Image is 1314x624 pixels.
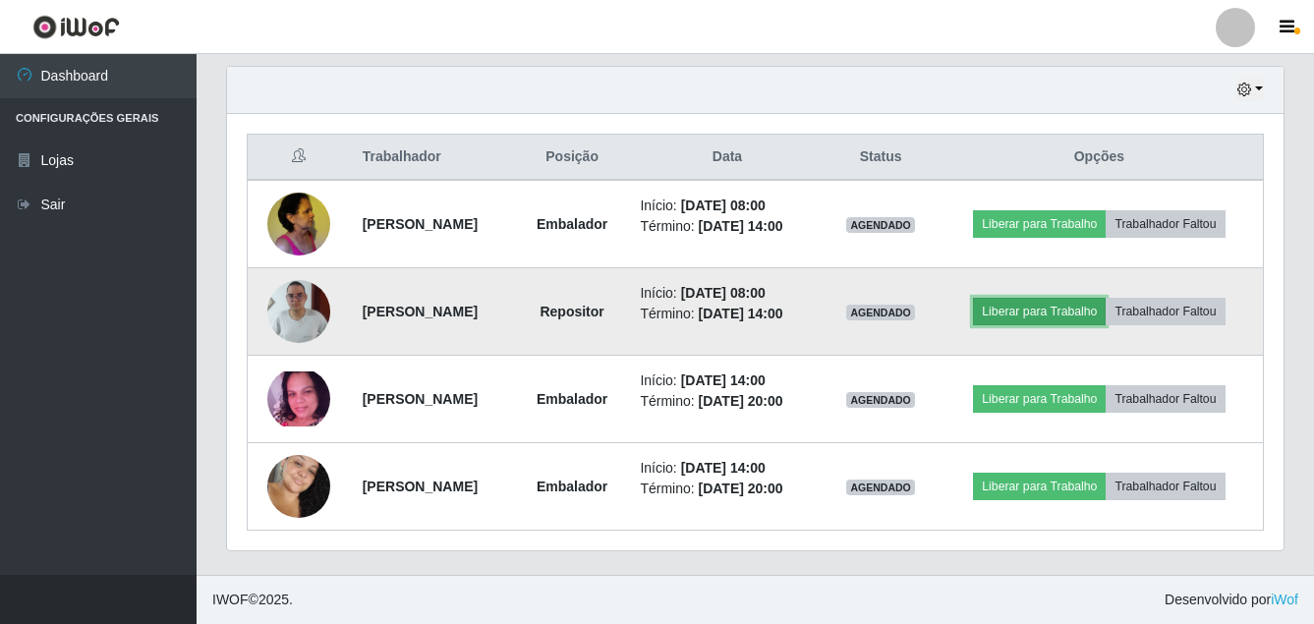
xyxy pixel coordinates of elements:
time: [DATE] 08:00 [681,285,766,301]
time: [DATE] 14:00 [699,218,783,234]
span: AGENDADO [846,217,915,233]
span: AGENDADO [846,392,915,408]
button: Trabalhador Faltou [1106,385,1225,413]
span: IWOF [212,592,249,607]
li: Término: [640,479,814,499]
strong: [PERSON_NAME] [363,216,478,232]
button: Liberar para Trabalho [973,298,1106,325]
li: Início: [640,283,814,304]
a: iWof [1271,592,1298,607]
strong: [PERSON_NAME] [363,479,478,494]
button: Liberar para Trabalho [973,473,1106,500]
img: 1739839717367.jpeg [267,182,330,265]
li: Início: [640,370,814,391]
th: Status [827,135,936,181]
span: © 2025 . [212,590,293,610]
time: [DATE] 14:00 [699,306,783,321]
th: Trabalhador [351,135,516,181]
strong: Embalador [537,479,607,494]
span: AGENDADO [846,305,915,320]
strong: Embalador [537,391,607,407]
strong: Embalador [537,216,607,232]
li: Início: [640,196,814,216]
img: 1750087788307.jpeg [267,438,330,535]
time: [DATE] 20:00 [699,481,783,496]
button: Liberar para Trabalho [973,210,1106,238]
time: [DATE] 14:00 [681,460,766,476]
strong: [PERSON_NAME] [363,304,478,319]
button: Trabalhador Faltou [1106,473,1225,500]
span: AGENDADO [846,480,915,495]
th: Posição [516,135,629,181]
time: [DATE] 08:00 [681,198,766,213]
li: Término: [640,391,814,412]
th: Data [628,135,826,181]
time: [DATE] 20:00 [699,393,783,409]
button: Trabalhador Faltou [1106,298,1225,325]
img: CoreUI Logo [32,15,120,39]
li: Início: [640,458,814,479]
span: Desenvolvido por [1165,590,1298,610]
th: Opções [936,135,1264,181]
img: 1744415855733.jpeg [267,371,330,426]
strong: [PERSON_NAME] [363,391,478,407]
strong: Repositor [540,304,603,319]
li: Término: [640,216,814,237]
img: 1745150555426.jpeg [267,242,330,381]
button: Trabalhador Faltou [1106,210,1225,238]
button: Liberar para Trabalho [973,385,1106,413]
li: Término: [640,304,814,324]
time: [DATE] 14:00 [681,372,766,388]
